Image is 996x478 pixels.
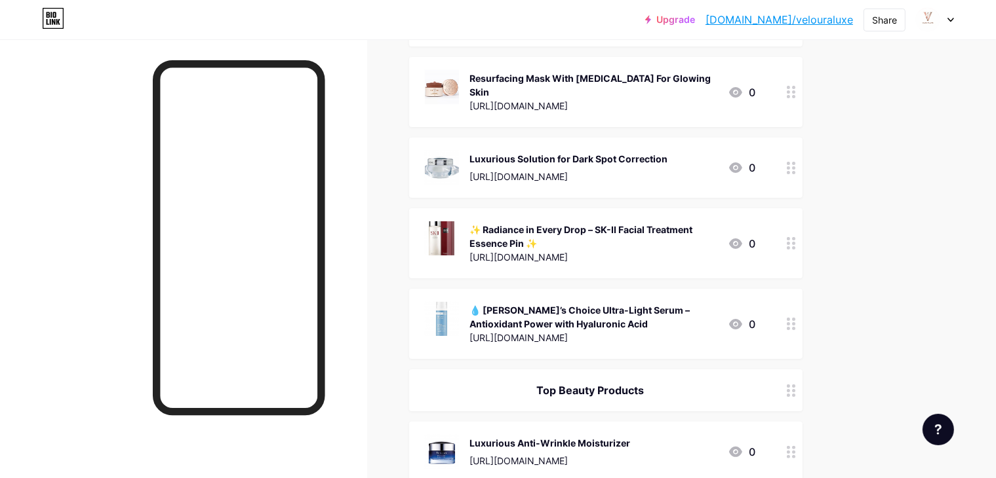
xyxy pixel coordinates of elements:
div: Share [872,13,897,27]
div: Resurfacing Mask With [MEDICAL_DATA] For Glowing Skin [469,71,717,99]
div: [URL][DOMAIN_NAME] [469,454,630,468]
img: velouraluxe [915,7,940,32]
div: [URL][DOMAIN_NAME] [469,170,667,183]
img: Resurfacing Mask With Vitamin E For Glowing Skin [425,70,459,104]
div: [URL][DOMAIN_NAME] [469,99,717,113]
a: [DOMAIN_NAME]/velouraluxe [706,12,853,28]
div: [URL][DOMAIN_NAME] [469,331,717,344]
div: Luxurious Anti-Wrinkle Moisturizer [469,436,630,450]
div: Luxurious Solution for Dark Spot Correction [469,152,667,166]
div: 💧 [PERSON_NAME]’s Choice Ultra-Light Serum – Antioxidant Power with Hyaluronic Acid [469,303,717,331]
img: Luxurious Solution for Dark Spot Correction [425,151,459,185]
div: [URL][DOMAIN_NAME] [469,250,717,264]
div: 0 [728,84,755,100]
div: 0 [728,444,755,460]
img: Luxurious Anti-Wrinkle Moisturizer [425,435,459,469]
div: ✨ Radiance in Every Drop – SK-II Facial Treatment Essence Pin ✨ [469,223,717,250]
img: 💧 Paula’s Choice Ultra-Light Serum – Antioxidant Power with Hyaluronic Acid [425,302,459,336]
div: 0 [728,160,755,175]
img: ✨ Radiance in Every Drop – SK-II Facial Treatment Essence Pin ✨ [425,221,459,255]
div: 0 [728,316,755,332]
div: 0 [728,236,755,251]
div: Top Beauty Products [425,382,755,398]
a: Upgrade [645,14,695,25]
